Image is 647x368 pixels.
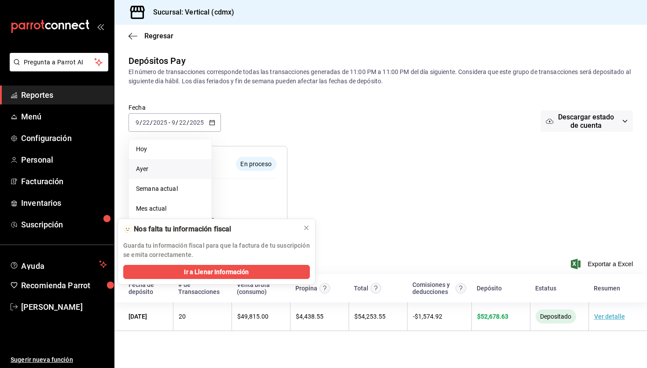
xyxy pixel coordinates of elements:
[184,268,249,277] span: Ir a Llenar Información
[296,313,323,320] span: $ 4,438.55
[21,154,107,166] span: Personal
[21,197,107,209] span: Inventarios
[6,64,108,73] a: Pregunta a Parrot AI
[573,259,633,269] button: Exportar a Excel
[150,119,153,126] span: /
[21,279,107,291] span: Recomienda Parrot
[21,89,107,101] span: Reportes
[412,281,453,295] div: Comisiones y deducciones
[123,241,310,260] p: Guarda tu información fiscal para que la factura de tu suscripción se emita correctamente.
[178,281,226,295] div: # de Transacciones
[129,67,633,86] div: El número de transacciones corresponde todas las transacciones generadas de 11:00 PM a 11:00 PM d...
[354,313,386,320] span: $ 54,253.55
[21,259,96,270] span: Ayuda
[594,285,620,292] div: Resumen
[142,119,150,126] input: --
[136,184,204,193] span: Semana actual
[135,119,140,126] input: --
[136,164,204,174] span: Ayer
[594,313,625,320] a: Ver detalle
[10,53,108,71] button: Pregunta a Parrot AI
[237,160,275,169] span: En proceso
[176,119,178,126] span: /
[189,119,204,126] input: ----
[144,32,173,40] span: Regresar
[171,119,176,126] input: --
[21,175,107,187] span: Facturación
[179,119,187,126] input: --
[169,119,170,126] span: -
[129,54,186,67] div: Depósitos Pay
[536,309,576,323] div: El monto ha sido enviado a tu cuenta bancaria. Puede tardar en verse reflejado, según la entidad ...
[477,285,502,292] div: Depósito
[554,113,619,130] span: Descargar estado de cuenta
[24,58,95,67] span: Pregunta a Parrot AI
[187,119,189,126] span: /
[123,224,296,234] div: 🫥 Nos falta tu información fiscal
[237,313,268,320] span: $ 49,815.00
[136,204,204,213] span: Mes actual
[97,23,104,30] button: open_drawer_menu
[237,281,285,295] div: Venta bruta (consumo)
[153,119,168,126] input: ----
[123,265,310,279] button: Ir a Llenar Información
[21,132,107,144] span: Configuración
[456,283,466,294] svg: Contempla comisión de ventas y propinas, IVA, cancelaciones y devoluciones.
[173,302,232,331] td: 20
[11,355,107,364] span: Sugerir nueva función
[236,157,276,171] div: El depósito aún no se ha enviado a tu cuenta bancaria.
[413,313,442,320] span: - $ 1,574.92
[21,219,107,230] span: Suscripción
[129,104,221,111] label: Fecha
[129,281,168,295] div: Fecha de depósito
[140,119,142,126] span: /
[21,301,107,313] span: [PERSON_NAME]
[354,285,368,292] div: Total
[535,285,556,292] div: Estatus
[537,313,575,320] span: Depositado
[540,111,633,132] button: Descargar estado de cuenta
[114,302,173,331] td: [DATE]
[371,283,381,294] svg: Este monto equivale al total de la venta más otros abonos antes de aplicar comisión e IVA.
[146,7,234,18] h3: Sucursal: Vertical (cdmx)
[320,283,330,294] svg: Las propinas mostradas excluyen toda configuración de retención.
[21,111,107,123] span: Menú
[295,285,317,292] div: Propina
[136,145,204,154] span: Hoy
[477,313,508,320] span: $ 52,678.63
[129,32,173,40] button: Regresar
